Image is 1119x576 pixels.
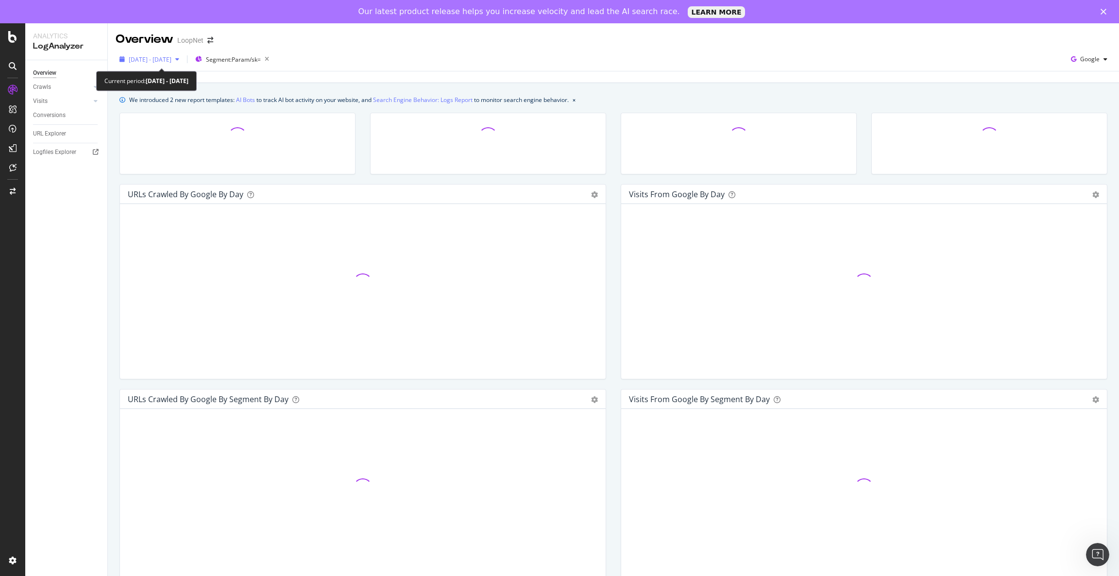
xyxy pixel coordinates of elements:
[33,96,91,106] a: Visits
[206,55,261,64] span: Segment: Param/sk=
[33,68,56,78] div: Overview
[1101,9,1110,15] div: Close
[358,7,680,17] div: Our latest product release helps you increase velocity and lead the AI search race.
[33,110,66,120] div: Conversions
[373,95,473,105] a: Search Engine Behavior: Logs Report
[629,394,770,404] div: Visits from Google By Segment By Day
[177,35,203,45] div: LoopNet
[236,95,255,105] a: AI Bots
[33,31,100,41] div: Analytics
[116,51,183,67] button: [DATE] - [DATE]
[191,51,273,67] button: Segment:Param/sk=
[629,189,725,199] div: Visits from Google by day
[33,41,100,52] div: LogAnalyzer
[1080,55,1100,63] span: Google
[1086,543,1109,566] iframe: Intercom live chat
[1092,191,1099,198] div: gear
[207,37,213,44] div: arrow-right-arrow-left
[1067,51,1111,67] button: Google
[688,6,746,18] a: LEARN MORE
[33,68,101,78] a: Overview
[33,147,101,157] a: Logfiles Explorer
[128,394,288,404] div: URLs Crawled by Google By Segment By Day
[116,31,173,48] div: Overview
[1092,396,1099,403] div: gear
[33,82,91,92] a: Crawls
[33,96,48,106] div: Visits
[33,129,66,139] div: URL Explorer
[129,95,569,105] div: We introduced 2 new report templates: to track AI bot activity on your website, and to monitor se...
[33,82,51,92] div: Crawls
[33,147,76,157] div: Logfiles Explorer
[104,75,188,86] div: Current period:
[119,95,1107,105] div: info banner
[591,396,598,403] div: gear
[33,129,101,139] a: URL Explorer
[146,77,188,85] b: [DATE] - [DATE]
[570,93,578,107] button: close banner
[128,189,243,199] div: URLs Crawled by Google by day
[591,191,598,198] div: gear
[33,110,101,120] a: Conversions
[129,55,171,64] span: [DATE] - [DATE]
